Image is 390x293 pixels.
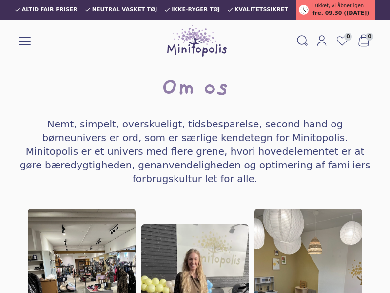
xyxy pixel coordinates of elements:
img: Minitopolis logo [167,25,227,57]
span: Kvalitetssikret [234,7,288,13]
span: fre. 09.30 ([DATE]) [312,9,369,18]
span: 0 [344,33,352,41]
h1: Om os [161,74,229,105]
span: Ikke-ryger tøj [172,7,220,13]
span: Neutral vasket tøj [92,7,157,13]
span: Lukket, vi åbner igen [312,2,364,9]
span: 0 [366,33,373,41]
a: Mit Minitopolis login [312,33,331,49]
h4: Nemt, simpelt, overskueligt, tidsbesparelse, second hand og børneunivers er ord, som er særlige k... [16,117,374,186]
a: 0 [331,32,353,50]
button: 0 [353,32,374,50]
span: Altid fair priser [22,7,78,13]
